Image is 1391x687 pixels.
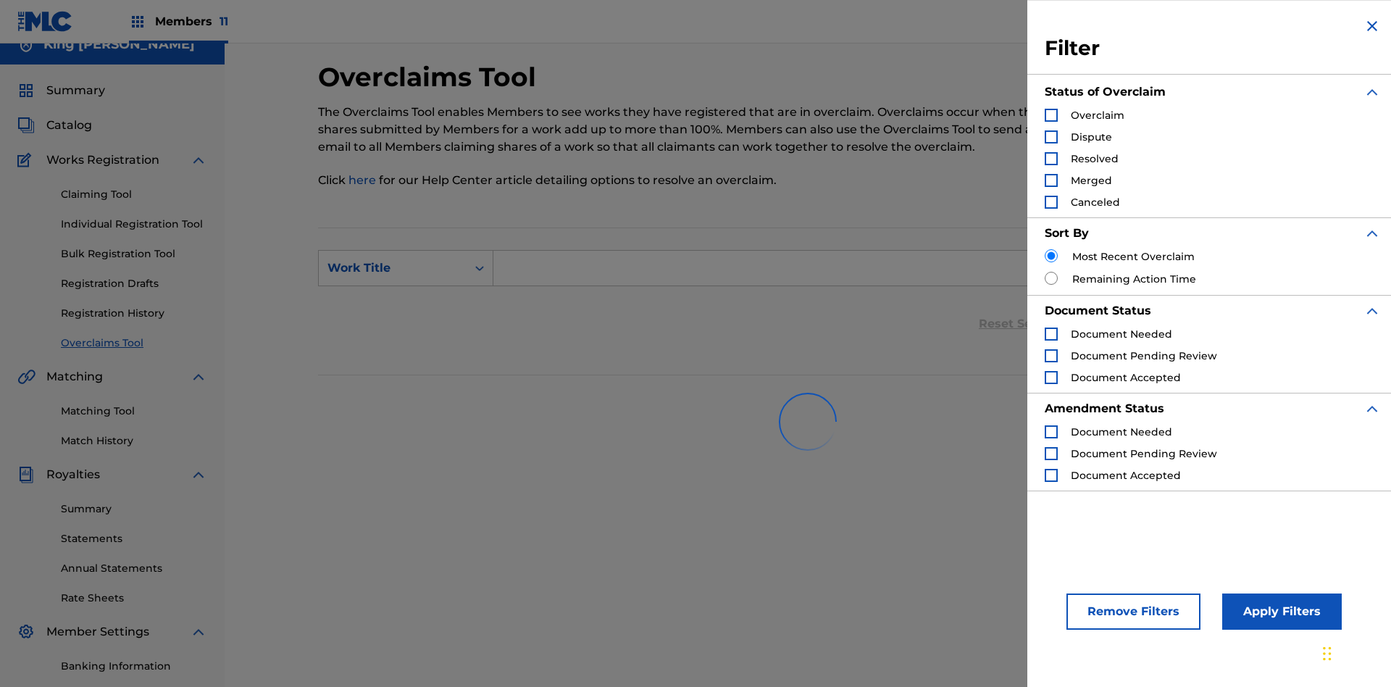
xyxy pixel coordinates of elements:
[46,82,105,99] span: Summary
[1071,196,1120,209] span: Canceled
[17,623,35,641] img: Member Settings
[129,13,146,30] img: Top Rightsholders
[17,82,35,99] img: Summary
[1071,130,1112,143] span: Dispute
[1363,83,1381,101] img: expand
[46,117,92,134] span: Catalog
[318,172,1072,189] p: Click for our Help Center article detailing options to resolve an overclaim.
[61,531,207,546] a: Statements
[17,36,35,54] img: Accounts
[46,151,159,169] span: Works Registration
[1319,617,1391,687] iframe: Chat Widget
[1071,152,1119,165] span: Resolved
[318,104,1072,156] p: The Overclaims Tool enables Members to see works they have registered that are in overclaim. Over...
[61,561,207,576] a: Annual Statements
[1072,272,1196,287] label: Remaining Action Time
[1222,594,1342,630] button: Apply Filters
[46,466,100,483] span: Royalties
[61,306,207,321] a: Registration History
[61,501,207,517] a: Summary
[1072,249,1195,265] label: Most Recent Overclaim
[61,187,207,202] a: Claiming Tool
[61,404,207,419] a: Matching Tool
[43,36,195,53] h5: King McTesterson
[1071,469,1181,482] span: Document Accepted
[1071,109,1124,122] span: Overclaim
[1045,36,1381,62] h3: Filter
[17,151,36,169] img: Works Registration
[318,61,543,93] h2: Overclaims Tool
[1363,302,1381,320] img: expand
[61,217,207,232] a: Individual Registration Tool
[1045,85,1166,99] strong: Status of Overclaim
[17,117,35,134] img: Catalog
[220,14,228,28] span: 11
[1071,371,1181,384] span: Document Accepted
[1066,594,1200,630] button: Remove Filters
[155,13,228,30] span: Members
[61,246,207,262] a: Bulk Registration Tool
[17,466,35,483] img: Royalties
[1045,304,1151,317] strong: Document Status
[61,659,207,674] a: Banking Information
[17,368,35,386] img: Matching
[17,82,105,99] a: SummarySummary
[1323,632,1332,675] div: Drag
[318,250,1298,353] form: Search Form
[46,623,149,641] span: Member Settings
[1363,225,1381,242] img: expand
[61,591,207,606] a: Rate Sheets
[1363,17,1381,35] img: close
[775,389,841,455] img: preloader
[327,259,458,277] div: Work Title
[190,151,207,169] img: expand
[1071,174,1112,187] span: Merged
[17,11,73,32] img: MLC Logo
[1071,328,1172,341] span: Document Needed
[190,368,207,386] img: expand
[61,276,207,291] a: Registration Drafts
[17,117,92,134] a: CatalogCatalog
[190,623,207,641] img: expand
[61,336,207,351] a: Overclaims Tool
[1071,349,1217,362] span: Document Pending Review
[61,433,207,449] a: Match History
[348,173,379,187] a: here
[46,368,103,386] span: Matching
[190,466,207,483] img: expand
[1045,226,1089,240] strong: Sort By
[1363,400,1381,417] img: expand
